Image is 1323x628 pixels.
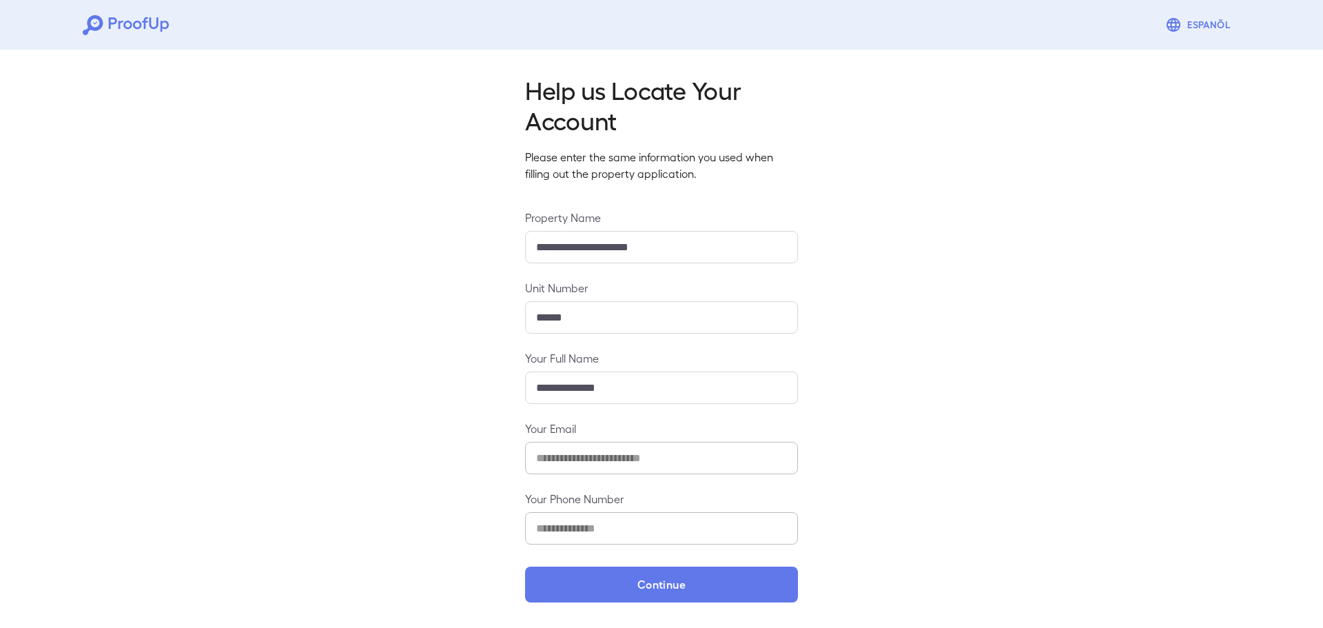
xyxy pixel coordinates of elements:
button: Espanõl [1160,11,1240,39]
label: Your Phone Number [525,491,798,507]
label: Unit Number [525,280,798,296]
label: Your Email [525,421,798,436]
button: Continue [525,567,798,602]
label: Property Name [525,210,798,225]
h2: Help us Locate Your Account [525,74,798,135]
label: Your Full Name [525,350,798,366]
p: Please enter the same information you used when filling out the property application. [525,149,798,182]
